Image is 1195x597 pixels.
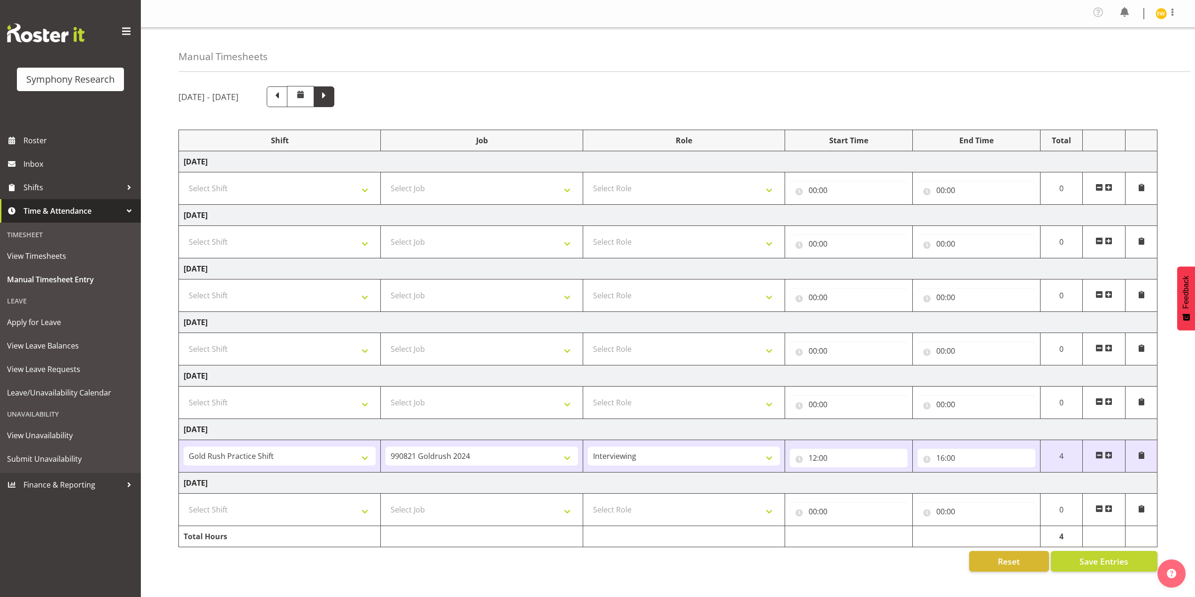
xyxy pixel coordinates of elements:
span: View Leave Balances [7,339,134,353]
span: Submit Unavailability [7,452,134,466]
div: End Time [917,135,1035,146]
div: Total [1045,135,1078,146]
a: View Leave Balances [2,334,139,357]
td: 4 [1040,440,1083,473]
div: Timesheet [2,225,139,244]
div: Unavailability [2,404,139,424]
span: Save Entries [1079,555,1128,567]
span: Shifts [23,180,122,194]
span: Leave/Unavailability Calendar [7,386,134,400]
td: [DATE] [179,151,1157,172]
button: Feedback - Show survey [1177,266,1195,330]
td: [DATE] [179,473,1157,494]
td: 0 [1040,333,1083,365]
span: Time & Attendance [23,204,122,218]
a: View Leave Requests [2,357,139,381]
input: Click to select... [790,395,908,414]
input: Click to select... [917,341,1035,360]
span: Manual Timesheet Entry [7,272,134,287]
td: Total Hours [179,526,381,547]
div: Symphony Research [26,72,115,86]
a: View Timesheets [2,244,139,268]
input: Click to select... [790,288,908,307]
td: [DATE] [179,365,1157,387]
button: Reset [969,551,1049,572]
span: Finance & Reporting [23,478,122,492]
input: Click to select... [917,234,1035,253]
td: 4 [1040,526,1083,547]
td: 0 [1040,172,1083,205]
td: 0 [1040,494,1083,526]
td: [DATE] [179,258,1157,279]
div: Leave [2,291,139,310]
img: enrica-walsh11863.jpg [1156,8,1167,19]
td: [DATE] [179,419,1157,440]
span: View Unavailability [7,428,134,442]
h5: [DATE] - [DATE] [178,92,239,102]
a: Leave/Unavailability Calendar [2,381,139,404]
div: Shift [184,135,376,146]
a: Manual Timesheet Entry [2,268,139,291]
a: Apply for Leave [2,310,139,334]
img: Rosterit website logo [7,23,85,42]
span: View Leave Requests [7,362,134,376]
input: Click to select... [917,449,1035,467]
span: Feedback [1182,276,1190,309]
input: Click to select... [917,395,1035,414]
input: Click to select... [917,502,1035,521]
td: [DATE] [179,205,1157,226]
input: Click to select... [790,449,908,467]
span: View Timesheets [7,249,134,263]
img: help-xxl-2.png [1167,569,1176,578]
input: Click to select... [790,181,908,200]
input: Click to select... [790,341,908,360]
td: 0 [1040,226,1083,258]
td: 0 [1040,387,1083,419]
span: Reset [998,555,1020,567]
span: Inbox [23,157,136,171]
div: Start Time [790,135,908,146]
span: Roster [23,133,136,147]
h4: Manual Timesheets [178,51,268,62]
div: Role [588,135,780,146]
span: Apply for Leave [7,315,134,329]
button: Save Entries [1051,551,1157,572]
input: Click to select... [917,181,1035,200]
a: Submit Unavailability [2,447,139,471]
div: Job [385,135,578,146]
input: Click to select... [790,502,908,521]
input: Click to select... [917,288,1035,307]
input: Click to select... [790,234,908,253]
td: 0 [1040,279,1083,312]
a: View Unavailability [2,424,139,447]
td: [DATE] [179,312,1157,333]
